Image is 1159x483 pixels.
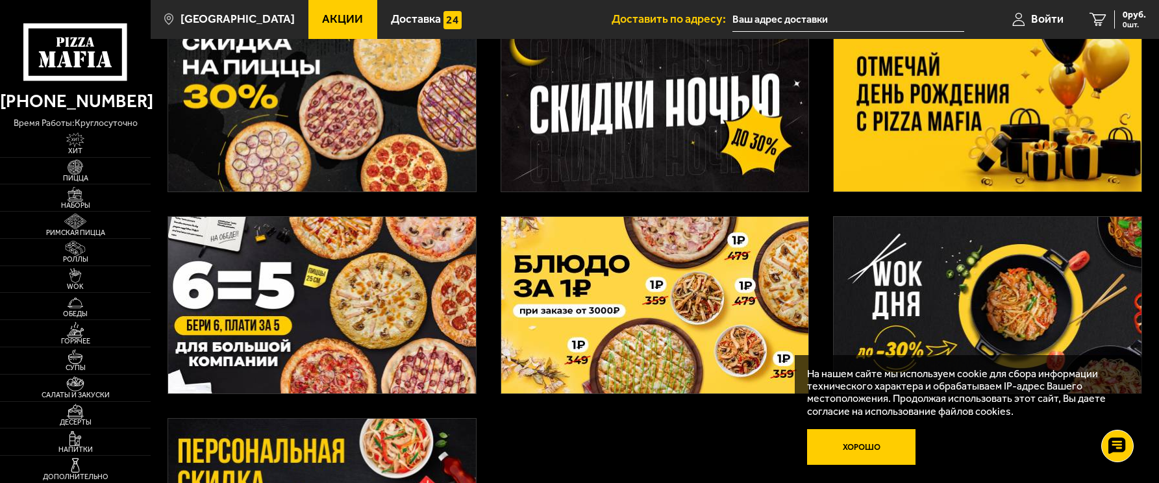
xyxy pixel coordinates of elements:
[807,367,1123,417] p: На нашем сайте мы используем cookie для сбора информации технического характера и обрабатываем IP...
[443,11,462,29] img: 15daf4d41897b9f0e9f617042186c801.svg
[1123,10,1146,19] span: 0 руб.
[1031,14,1064,25] span: Войти
[1123,21,1146,29] span: 0 шт.
[807,429,916,465] button: Хорошо
[612,14,732,25] span: Доставить по адресу:
[181,14,295,25] span: [GEOGRAPHIC_DATA]
[732,8,964,32] input: Ваш адрес доставки
[322,14,363,25] span: Акции
[391,14,441,25] span: Доставка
